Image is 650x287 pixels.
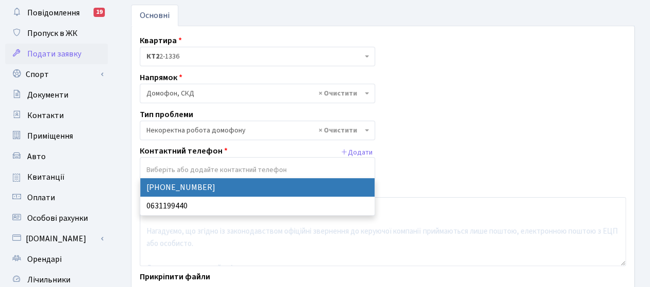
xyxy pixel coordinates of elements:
[27,48,81,60] span: Подати заявку
[27,110,64,121] span: Контакти
[5,23,108,44] a: Пропуск в ЖК
[146,88,362,99] span: Домофон, СКД
[319,125,357,136] span: Видалити всі елементи
[27,192,55,203] span: Оплати
[5,44,108,64] a: Подати заявку
[146,125,362,136] span: Некоректна робота домофону
[5,85,108,105] a: Документи
[5,105,108,126] a: Контакти
[5,187,108,208] a: Оплати
[5,146,108,167] a: Авто
[140,145,228,157] label: Контактний телефон
[5,167,108,187] a: Квитанції
[338,145,375,161] button: Додати
[5,64,108,85] a: Спорт
[27,171,65,183] span: Квитанції
[5,249,108,270] a: Орендарі
[5,208,108,228] a: Особові рахунки
[27,89,68,101] span: Документи
[140,121,375,140] span: Некоректна робота домофону
[5,228,108,249] a: [DOMAIN_NAME]
[140,108,193,121] label: Тип проблеми
[140,47,375,66] span: <b>КТ2</b>&nbsp;&nbsp;&nbsp;2-1336
[27,213,88,224] span: Особові рахунки
[27,151,46,162] span: Авто
[27,130,73,142] span: Приміщення
[140,178,375,197] li: [PHONE_NUMBER]
[27,254,62,265] span: Орендарі
[5,126,108,146] a: Приміщення
[146,51,362,62] span: <b>КТ2</b>&nbsp;&nbsp;&nbsp;2-1336
[140,84,375,103] span: Домофон, СКД
[27,28,78,39] span: Пропуск в ЖК
[140,197,375,215] li: 0631199440
[27,274,70,285] span: Лічильники
[94,8,105,17] div: 19
[140,34,182,47] label: Квартира
[319,88,357,99] span: Видалити всі елементи
[140,271,210,283] label: Прикріпити файли
[5,3,108,23] a: Повідомлення19
[131,5,178,26] a: Основні
[146,51,159,62] b: КТ2
[140,71,182,84] label: Напрямок
[140,161,375,179] input: Виберіть або додайте контактний телефон
[27,7,80,18] span: Повідомлення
